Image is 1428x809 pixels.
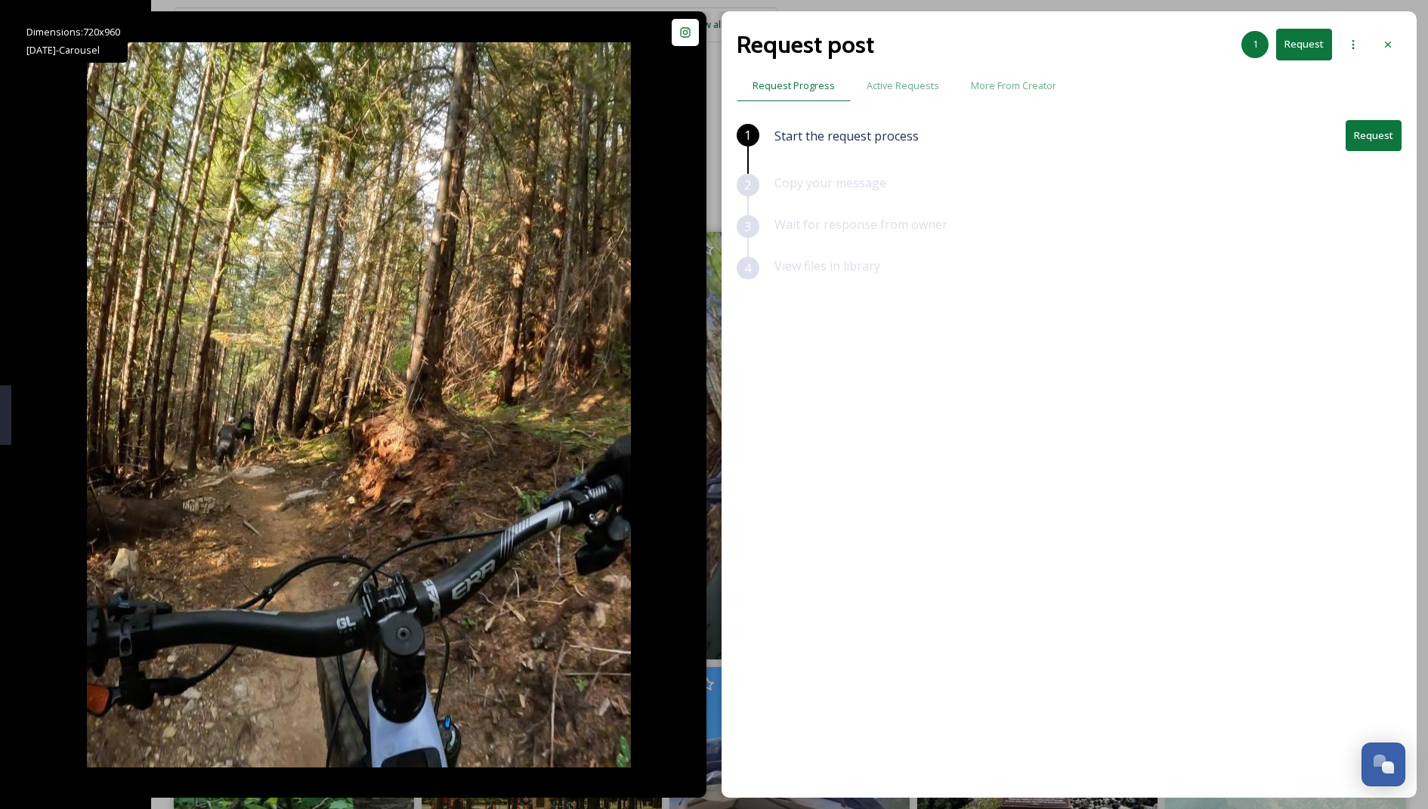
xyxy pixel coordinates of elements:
[26,43,100,57] span: [DATE] - Carousel
[867,79,939,93] span: Active Requests
[1346,120,1402,151] button: Request
[26,25,120,39] span: Dimensions: 720 x 960
[744,176,751,194] span: 2
[774,174,886,191] span: Copy your message
[971,79,1056,93] span: More From Creator
[87,42,631,767] img: Riding with some fast folks on First Blood in the #Fraservalley Hope BC. I still can’t get over t...
[774,127,919,145] span: Start the request process
[744,126,751,144] span: 1
[737,26,874,63] h2: Request post
[774,216,947,233] span: Wait for response from owner
[744,259,751,277] span: 4
[753,79,835,93] span: Request Progress
[1362,743,1405,786] button: Open Chat
[1276,29,1332,60] button: Request
[744,218,751,236] span: 3
[1253,37,1258,51] span: 1
[774,258,880,274] span: View files in library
